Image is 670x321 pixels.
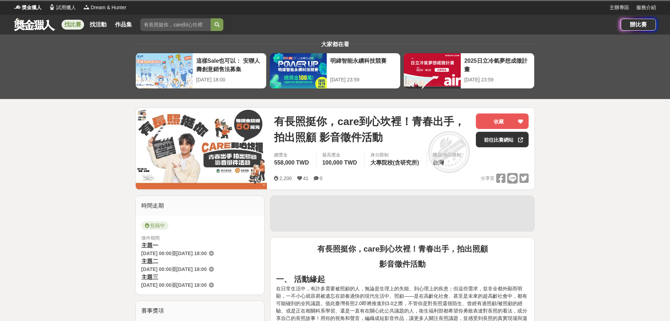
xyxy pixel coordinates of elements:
span: 0 [320,175,323,181]
strong: 一、 活動緣起 [276,275,325,284]
span: 至 [172,282,177,288]
div: 時間走期 [136,196,264,216]
span: 分享至 [481,173,494,184]
span: 100,000 TWD [322,160,357,166]
div: [DATE] 23:59 [330,76,397,84]
a: 服務介紹 [636,4,656,11]
span: 投稿中 [141,221,168,230]
button: 收藏 [476,113,529,129]
a: Logo試用獵人 [49,4,76,11]
a: 前往比賽網站 [476,132,529,147]
span: Dream & Hunter [91,4,126,11]
span: 2,200 [279,175,292,181]
span: [DATE] 00:00 [141,266,172,272]
div: 明緯智能永續科技競賽 [330,57,397,73]
img: Cover Image [136,108,267,189]
span: [DATE] 18:00 [177,251,207,256]
div: 賽事獎項 [136,301,264,321]
span: [DATE] 18:00 [177,282,207,288]
span: 試用獵人 [56,4,76,11]
span: 至 [172,251,177,256]
a: 找活動 [87,20,109,30]
div: 身分限制 [370,152,421,159]
span: 主題三 [141,274,158,280]
span: 558,000 TWD [274,160,309,166]
a: 作品集 [112,20,135,30]
a: 找比賽 [62,20,84,30]
a: 主辦專區 [610,4,629,11]
span: 有長照挺你，care到心坎裡！青春出手，拍出照顧 影音徵件活動 [274,113,470,145]
span: 大專院校(含研究所) [370,160,419,166]
div: 2025日立冷氣夢想成徵計畫 [464,57,531,73]
a: LogoDream & Hunter [83,4,126,11]
span: 41 [303,175,309,181]
span: 至 [172,266,177,272]
img: Logo [49,4,56,11]
span: [DATE] 18:00 [177,266,207,272]
span: [DATE] 00:00 [141,282,172,288]
span: 主題二 [141,258,158,264]
img: Logo [14,4,21,11]
span: 主題一 [141,242,158,248]
a: 明緯智能永續科技競賽[DATE] 23:59 [269,53,401,89]
span: 大家都在看 [319,41,351,47]
span: 總獎金 [274,152,311,159]
span: 最高獎金 [322,152,359,159]
div: 這樣Sale也可以： 安聯人壽創意銷售法募集 [196,57,263,73]
div: [DATE] 23:59 [464,76,531,84]
span: [DATE] 00:00 [141,251,172,256]
input: 有長照挺你，care到心坎裡！青春出手，拍出照顧 影音徵件活動 [140,18,211,31]
strong: 影音徵件活動 [379,260,426,268]
strong: 有長照挺你，care到心坎裡！青春出手，拍出照顧 [317,245,488,253]
a: 這樣Sale也可以： 安聯人壽創意銷售法募集[DATE] 18:00 [135,53,267,89]
div: [DATE] 18:00 [196,76,263,84]
a: 2025日立冷氣夢想成徵計畫[DATE] 23:59 [403,53,535,89]
img: Logo [83,4,90,11]
a: Logo獎金獵人 [14,4,42,11]
a: 辦比賽 [621,19,656,31]
span: 徵件期間 [141,235,160,241]
span: 獎金獵人 [22,4,42,11]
